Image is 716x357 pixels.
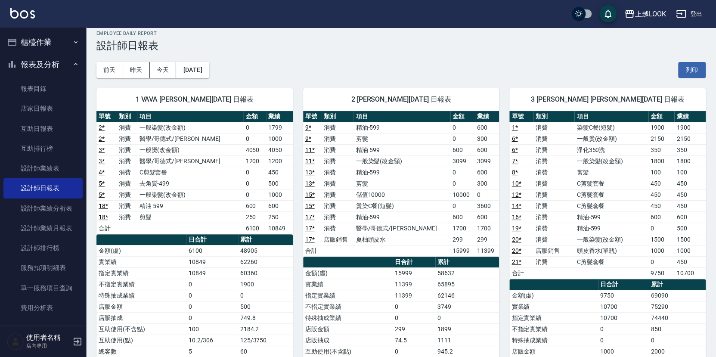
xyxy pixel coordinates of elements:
td: 1900 [648,122,675,133]
td: 10849 [186,267,238,279]
td: 實業績 [303,279,393,290]
td: 消費 [322,178,354,189]
td: 0 [475,189,499,200]
td: 74.5 [393,335,435,346]
td: 不指定實業績 [303,301,393,312]
td: 450 [648,189,675,200]
td: 74440 [649,312,706,323]
td: 1800 [648,155,675,167]
th: 金額 [450,111,475,122]
img: Logo [10,8,35,19]
td: 一般燙(改金額) [574,133,648,144]
td: 1000 [648,245,675,256]
td: C剪髮套餐 [137,167,244,178]
td: 450 [266,167,293,178]
td: 合計 [96,223,117,234]
td: 0 [238,290,293,301]
td: 1700 [475,223,499,234]
td: 299 [393,323,435,335]
td: 2150 [674,133,706,144]
td: 店販銷售 [533,245,575,256]
td: 消費 [322,211,354,223]
td: C剪髮套餐 [574,178,648,189]
td: 店販金額 [303,323,393,335]
td: 精油-599 [353,144,450,155]
td: 0 [393,346,435,357]
td: C剪髮套餐 [574,256,648,267]
td: 1900 [238,279,293,290]
td: 500 [238,301,293,312]
td: 1000 [266,133,293,144]
td: 不指定實業績 [96,279,186,290]
a: 費用分析表 [3,298,83,318]
td: 3099 [450,155,475,167]
td: 1000 [674,245,706,256]
th: 金額 [243,111,266,122]
td: 消費 [322,155,354,167]
td: 48905 [238,245,293,256]
button: 列印 [678,62,706,78]
td: 染髮C餐(短髮) [574,122,648,133]
td: 一般燙(改金額) [137,144,244,155]
td: 店販抽成 [303,335,393,346]
td: 1000 [266,189,293,200]
td: 0 [186,301,238,312]
td: 消費 [117,200,137,211]
td: 實業績 [96,256,186,267]
td: 指定實業績 [509,312,598,323]
td: 75290 [649,301,706,312]
td: 0 [450,167,475,178]
a: 單一服務項目查詢 [3,278,83,298]
th: 單號 [96,111,117,122]
td: 6100 [243,223,266,234]
td: 消費 [533,122,575,133]
td: C剪髮套餐 [574,200,648,211]
td: 3600 [475,200,499,211]
td: 1700 [450,223,475,234]
td: 15999 [393,267,435,279]
td: 消費 [117,155,137,167]
td: 9750 [598,290,649,301]
td: 0 [435,312,499,323]
td: 消費 [322,167,354,178]
td: 300 [475,133,499,144]
td: 醫學/哥德式/[PERSON_NAME] [137,155,244,167]
td: 100 [648,167,675,178]
td: 合計 [303,245,322,256]
td: 燙染C餐(短髮) [353,200,450,211]
td: 4050 [266,144,293,155]
td: 450 [674,200,706,211]
td: 350 [674,144,706,155]
td: 1200 [243,155,266,167]
td: 0 [450,122,475,133]
td: 儲值10000 [353,189,450,200]
td: 精油-599 [574,223,648,234]
td: 600 [648,211,675,223]
th: 類別 [322,111,354,122]
td: 特殊抽成業績 [509,335,598,346]
td: 消費 [322,144,354,155]
td: 600 [450,144,475,155]
td: 600 [475,211,499,223]
td: 2150 [648,133,675,144]
th: 累計 [435,257,499,268]
th: 類別 [117,111,137,122]
button: 客戶管理 [3,321,83,344]
td: 0 [186,279,238,290]
td: 消費 [533,144,575,155]
td: 消費 [533,234,575,245]
td: 精油-599 [137,200,244,211]
td: 消費 [533,256,575,267]
a: 店家日報表 [3,99,83,118]
td: 10700 [598,312,649,323]
td: 11399 [393,290,435,301]
td: 11399 [393,279,435,290]
td: 金額(虛) [96,245,186,256]
td: 1500 [674,234,706,245]
td: 實業績 [509,301,598,312]
td: 1000 [598,346,649,357]
td: 夏柚頭皮水 [353,234,450,245]
a: 服務扣項明細表 [3,258,83,278]
th: 業績 [674,111,706,122]
td: 消費 [533,223,575,234]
